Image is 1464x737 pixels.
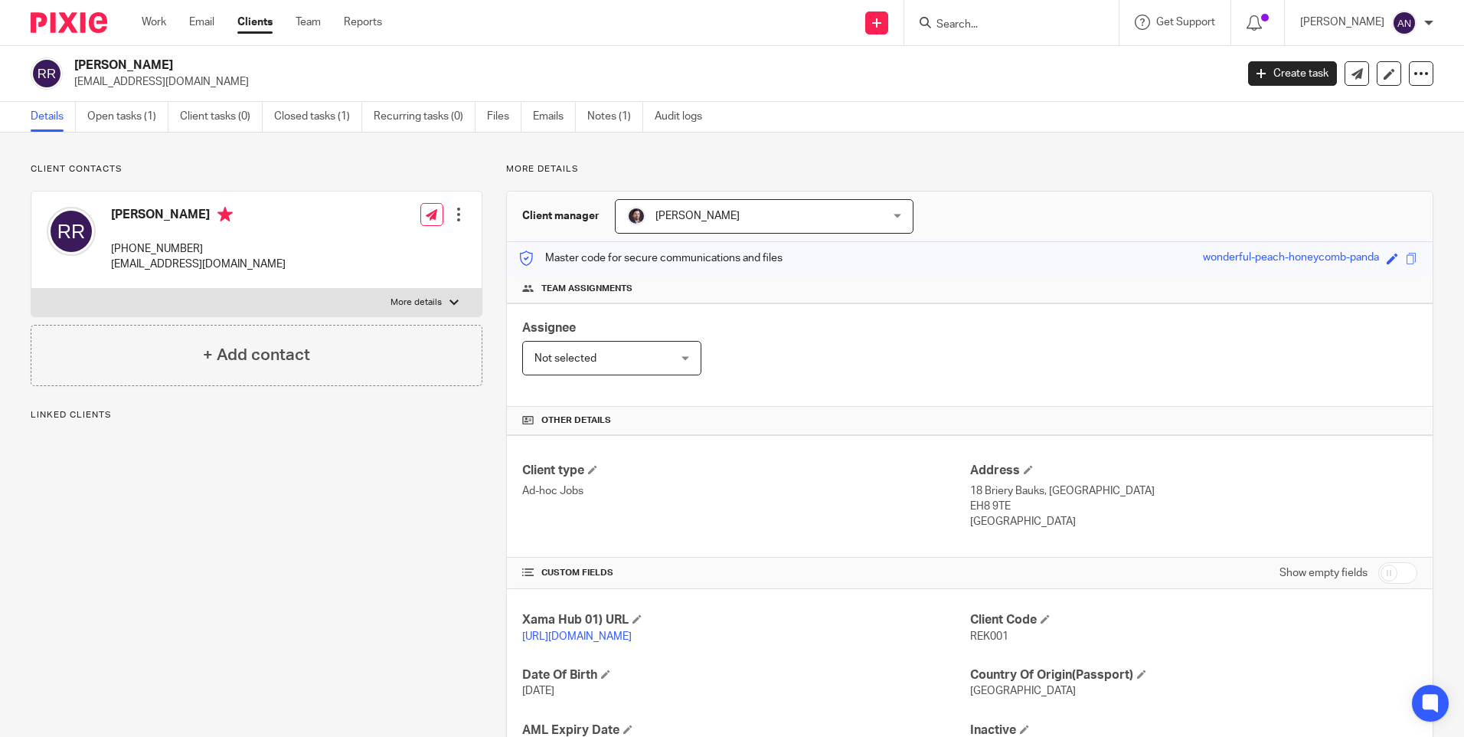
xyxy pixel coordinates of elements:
span: [PERSON_NAME] [655,211,740,221]
a: Open tasks (1) [87,102,168,132]
p: Linked clients [31,409,482,421]
span: [DATE] [522,686,554,696]
h4: Client Code [970,612,1417,628]
i: Primary [217,207,233,222]
a: Reports [344,15,382,30]
a: Emails [533,102,576,132]
a: Create task [1248,61,1337,86]
h4: CUSTOM FIELDS [522,567,969,579]
a: Closed tasks (1) [274,102,362,132]
a: Clients [237,15,273,30]
p: 18 Briery Bauks, [GEOGRAPHIC_DATA] [970,483,1417,499]
h3: Client manager [522,208,600,224]
a: Notes (1) [587,102,643,132]
span: [GEOGRAPHIC_DATA] [970,686,1076,696]
input: Search [935,18,1073,32]
h4: Date Of Birth [522,667,969,683]
h4: Client type [522,463,969,479]
div: wonderful-peach-honeycomb-panda [1203,250,1379,267]
span: Get Support [1156,17,1215,28]
a: Client tasks (0) [180,102,263,132]
h4: [PERSON_NAME] [111,207,286,226]
p: Client contacts [31,163,482,175]
img: svg%3E [31,57,63,90]
span: Not selected [534,353,596,364]
p: EH8 9TE [970,499,1417,514]
h4: + Add contact [203,343,310,367]
p: More details [391,296,442,309]
span: REK001 [970,631,1008,642]
a: Files [487,102,521,132]
span: Other details [541,414,611,427]
p: Ad-hoc Jobs [522,483,969,499]
p: [EMAIL_ADDRESS][DOMAIN_NAME] [111,257,286,272]
a: Email [189,15,214,30]
p: [PERSON_NAME] [1300,15,1384,30]
a: [URL][DOMAIN_NAME] [522,631,632,642]
a: Team [296,15,321,30]
a: Details [31,102,76,132]
p: [EMAIL_ADDRESS][DOMAIN_NAME] [74,74,1225,90]
a: Recurring tasks (0) [374,102,475,132]
img: Capture.PNG [627,207,645,225]
img: Pixie [31,12,107,33]
h4: Address [970,463,1417,479]
p: [GEOGRAPHIC_DATA] [970,514,1417,529]
h4: Country Of Origin(Passport) [970,667,1417,683]
a: Audit logs [655,102,714,132]
img: svg%3E [1392,11,1417,35]
img: svg%3E [47,207,96,256]
h2: [PERSON_NAME] [74,57,995,74]
p: Master code for secure communications and files [518,251,783,266]
a: Work [142,15,166,30]
label: Show empty fields [1279,565,1368,581]
h4: Xama Hub 01) URL [522,612,969,628]
p: [PHONE_NUMBER] [111,241,286,257]
span: Assignee [522,322,576,334]
span: Team assignments [541,283,632,295]
p: More details [506,163,1433,175]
